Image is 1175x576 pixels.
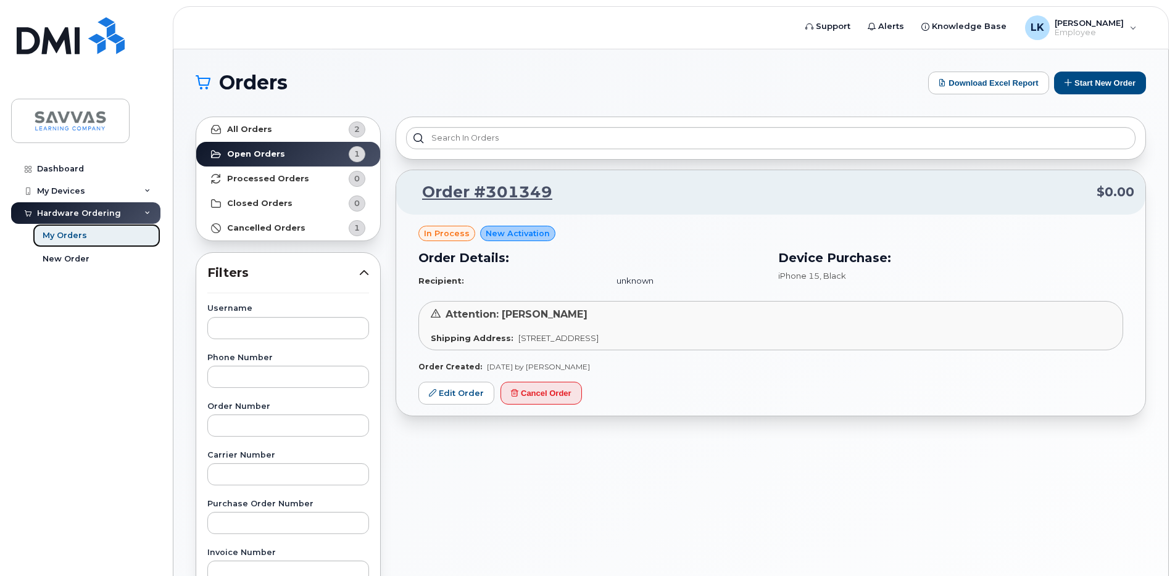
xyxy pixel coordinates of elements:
[227,199,293,208] strong: Closed Orders
[227,149,285,159] strong: Open Orders
[1121,522,1166,567] iframe: Messenger Launcher
[446,308,587,320] span: Attention: [PERSON_NAME]
[207,354,369,362] label: Phone Number
[605,270,763,292] td: unknown
[219,73,288,92] span: Orders
[778,271,820,281] span: iPhone 15
[820,271,846,281] span: , Black
[406,127,1136,149] input: Search in orders
[424,228,470,239] span: in process
[207,264,359,282] span: Filters
[207,451,369,459] label: Carrier Number
[207,305,369,313] label: Username
[500,382,582,405] button: Cancel Order
[418,249,763,267] h3: Order Details:
[431,333,513,343] strong: Shipping Address:
[196,142,380,167] a: Open Orders1
[196,191,380,216] a: Closed Orders0
[196,117,380,142] a: All Orders2
[227,174,309,184] strong: Processed Orders
[207,500,369,508] label: Purchase Order Number
[354,173,360,184] span: 0
[407,181,552,204] a: Order #301349
[354,222,360,234] span: 1
[487,362,590,371] span: [DATE] by [PERSON_NAME]
[227,125,272,134] strong: All Orders
[778,249,1123,267] h3: Device Purchase:
[418,276,464,286] strong: Recipient:
[418,382,494,405] a: Edit Order
[207,403,369,411] label: Order Number
[1097,183,1134,201] span: $0.00
[1054,72,1146,94] button: Start New Order
[207,549,369,557] label: Invoice Number
[354,148,360,160] span: 1
[227,223,305,233] strong: Cancelled Orders
[354,197,360,209] span: 0
[354,123,360,135] span: 2
[196,216,380,241] a: Cancelled Orders1
[486,228,550,239] span: New Activation
[928,72,1049,94] button: Download Excel Report
[196,167,380,191] a: Processed Orders0
[418,362,482,371] strong: Order Created:
[518,333,599,343] span: [STREET_ADDRESS]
